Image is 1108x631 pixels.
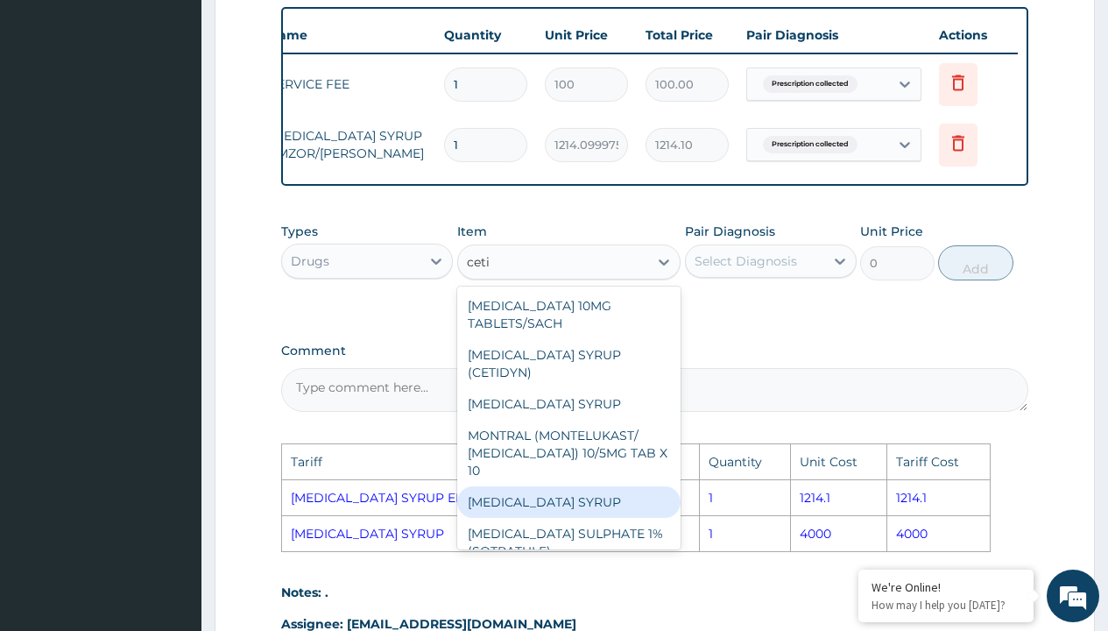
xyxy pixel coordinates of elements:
td: 4000 [887,515,991,551]
td: 1214.1 [791,479,887,515]
label: Types [281,224,318,239]
div: Select Diagnosis [695,252,797,270]
td: Tariff [282,443,700,479]
td: 1 [700,479,791,515]
th: Actions [930,18,1018,53]
div: [MEDICAL_DATA] SYRUP [457,388,681,420]
div: Chat with us now [91,98,294,121]
th: Name [260,18,435,53]
label: Pair Diagnosis [685,223,775,240]
div: [MEDICAL_DATA] SYRUP (CETIDYN) [457,339,681,388]
div: We're Online! [872,579,1020,595]
img: d_794563401_company_1708531726252_794563401 [32,88,71,131]
td: 1214.1 [887,479,991,515]
p: How may I help you today? [872,598,1020,613]
div: Minimize live chat window [287,9,329,51]
span: Prescription collected [763,75,857,93]
th: Unit Price [536,18,637,53]
td: SERVICE FEE [260,67,435,102]
div: Drugs [291,252,329,270]
th: Total Price [637,18,737,53]
textarea: Type your message and hit 'Enter' [9,434,334,495]
td: 1 [700,515,791,551]
span: Prescription collected [763,136,857,153]
th: Pair Diagnosis [737,18,930,53]
div: [MEDICAL_DATA] SYRUP [457,486,681,518]
label: Comment [281,344,1028,358]
td: Unit Cost [791,443,887,479]
label: Item [457,223,487,240]
div: [MEDICAL_DATA] 10MG TABLETS/SACH [457,290,681,339]
div: MONTRAL (MONTELUKAST/ [MEDICAL_DATA]) 10/5MG TAB X 10 [457,420,681,486]
label: Unit Price [860,223,923,240]
td: 4000 [791,515,887,551]
div: [MEDICAL_DATA] SULPHATE 1% (SOTRATULE) [457,518,681,567]
td: Tariff Cost [887,443,991,479]
td: [MEDICAL_DATA] SYRUP EMZOR/[PERSON_NAME] [282,479,700,515]
th: Quantity [435,18,536,53]
td: [MEDICAL_DATA] SYRUP EMZOR/[PERSON_NAME] [260,118,435,171]
div: Notes: . [281,584,1028,601]
td: Quantity [700,443,791,479]
span: We're online! [102,198,242,375]
button: Add [938,245,1013,280]
td: [MEDICAL_DATA] SYRUP [282,515,700,551]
